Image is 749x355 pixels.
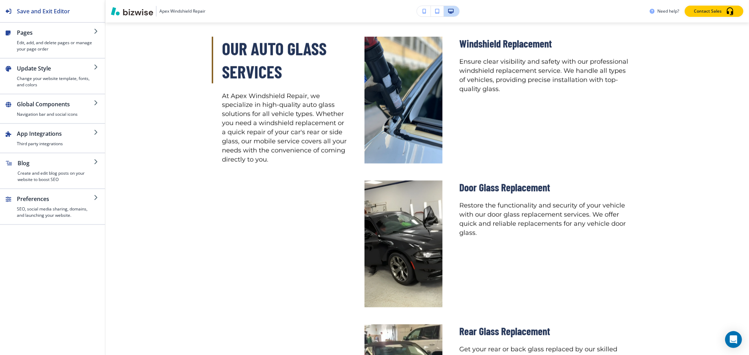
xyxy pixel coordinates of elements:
span: Rear Glass Replacement [459,325,550,337]
h4: SEO, social media sharing, domains, and launching your website. [17,206,94,219]
h4: Change your website template, fonts, and colors [17,75,94,88]
h2: Save and Exit Editor [17,7,70,15]
span: Windshield Replacement [459,37,552,50]
span: Door Glass Replacement [459,181,550,194]
img: <p><span style="color: rgb(35, 52, 87);">Windshield Replacement</span></p> [364,37,442,164]
button: Contact Sales [685,6,743,17]
p: Contact Sales [694,8,722,14]
img: Bizwise Logo [111,7,153,15]
h2: Update Style [17,64,94,73]
h2: Pages [17,28,94,37]
h3: Need help? [657,8,679,14]
h4: Third party integrations [17,141,94,147]
h4: Edit, add, and delete pages or manage your page order [17,40,94,52]
h4: Create and edit blog posts on your website to boost SEO [18,170,94,183]
h2: App Integrations [17,129,94,138]
span: Restore the functionality and security of your vehicle with our door glass replacement services. ... [459,202,628,237]
h2: Global Components [17,100,94,108]
span: Ensure clear visibility and safety with our professional windshield replacement service. We handl... [459,58,630,93]
h3: Apex Windshield Repair [159,8,205,14]
span: At Apex Windshield Repair, we specialize in high-quality auto glass solutions for all vehicle typ... [222,92,349,163]
h2: Preferences [17,195,94,203]
div: Open Intercom Messenger [725,331,742,348]
h2: Blog [18,159,94,167]
h4: Navigation bar and social icons [17,111,94,118]
span: Our Auto Glass Services [222,38,330,82]
button: Apex Windshield Repair [111,6,205,16]
img: <p><span style="color: rgb(35, 52, 87);">Door Glass Replacement</span></p> [364,181,442,308]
